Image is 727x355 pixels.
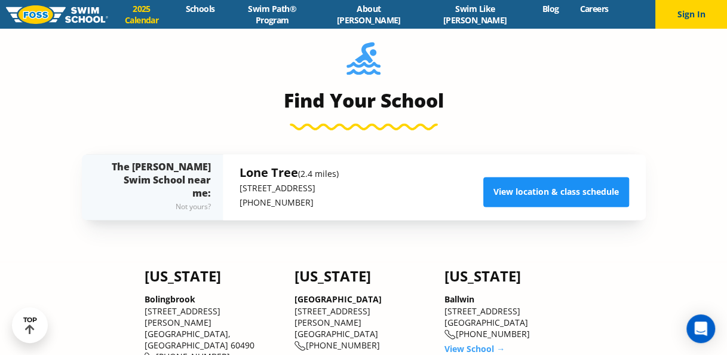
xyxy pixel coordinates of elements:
img: location-phone-o-icon.svg [444,329,456,339]
div: [STREET_ADDRESS][PERSON_NAME] [GEOGRAPHIC_DATA] [PHONE_NUMBER] [295,293,432,351]
a: Blog [532,3,569,14]
a: Ballwin [444,293,474,305]
a: View location & class schedule [483,177,629,207]
a: View School → [444,342,505,354]
h4: [US_STATE] [444,268,582,284]
h3: Find Your School [82,88,646,112]
a: About [PERSON_NAME] [319,3,418,26]
p: [STREET_ADDRESS] [240,181,339,195]
small: (2.4 miles) [298,168,339,179]
a: Swim Path® Program [225,3,319,26]
div: TOP [23,316,37,335]
a: [GEOGRAPHIC_DATA] [295,293,382,305]
p: [PHONE_NUMBER] [240,195,339,210]
div: Not yours? [106,200,211,214]
a: Bolingbrook [145,293,195,305]
div: [STREET_ADDRESS] [GEOGRAPHIC_DATA] [PHONE_NUMBER] [444,293,582,339]
a: Careers [569,3,619,14]
a: Swim Like [PERSON_NAME] [418,3,531,26]
h4: [US_STATE] [145,268,283,284]
div: Open Intercom Messenger [686,314,715,343]
a: 2025 Calendar [108,3,175,26]
h5: Lone Tree [240,164,339,181]
a: Schools [175,3,225,14]
div: The [PERSON_NAME] Swim School near me: [106,160,211,214]
img: Foss-Location-Swimming-Pool-Person.svg [346,42,381,82]
img: FOSS Swim School Logo [6,5,108,24]
img: location-phone-o-icon.svg [295,341,306,351]
h4: [US_STATE] [295,268,432,284]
